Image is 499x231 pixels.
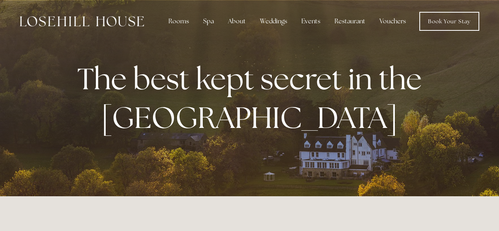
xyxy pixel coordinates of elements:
[162,13,195,29] div: Rooms
[419,12,479,31] a: Book Your Stay
[222,13,252,29] div: About
[20,16,144,26] img: Losehill House
[77,59,428,137] strong: The best kept secret in the [GEOGRAPHIC_DATA]
[254,13,293,29] div: Weddings
[328,13,372,29] div: Restaurant
[295,13,327,29] div: Events
[373,13,412,29] a: Vouchers
[197,13,220,29] div: Spa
